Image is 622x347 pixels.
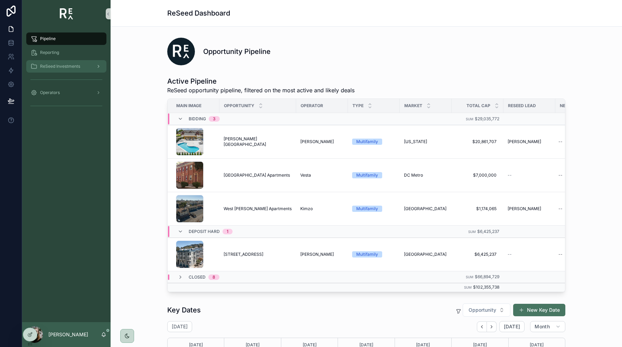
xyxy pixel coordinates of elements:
a: [PERSON_NAME] [300,252,344,257]
span: [PERSON_NAME] [508,206,541,212]
span: Month [535,323,550,330]
span: $29,035,772 [475,116,499,121]
span: [GEOGRAPHIC_DATA] [404,252,446,257]
a: [PERSON_NAME][GEOGRAPHIC_DATA] [224,136,292,147]
span: ReSeed Lead [508,103,536,109]
p: [PERSON_NAME] [48,331,88,338]
div: -- [558,139,563,144]
h1: Active Pipeline [167,76,355,86]
a: Multifamily [352,251,396,257]
div: scrollable content [22,28,111,120]
span: Vesta [300,172,311,178]
a: Multifamily [352,172,396,178]
a: [STREET_ADDRESS] [224,252,292,257]
small: Sum [466,275,473,279]
button: New Key Date [513,304,565,316]
h2: [DATE] [172,323,188,330]
span: $102,355,738 [473,284,499,290]
div: Multifamily [356,206,378,212]
h1: ReSeed Dashboard [167,8,230,18]
a: [GEOGRAPHIC_DATA] [404,206,447,212]
span: [US_STATE] [404,139,427,144]
a: Multifamily [352,139,396,145]
a: -- [508,172,551,178]
a: [GEOGRAPHIC_DATA] Apartments [224,172,292,178]
a: -- [556,136,607,147]
a: Multifamily [352,206,396,212]
div: Multifamily [356,139,378,145]
span: $7,000,000 [459,172,497,178]
small: Sum [468,230,476,234]
div: 3 [213,116,216,122]
a: $6,425,237 [456,249,499,260]
span: -- [508,252,512,257]
a: Pipeline [26,32,106,45]
a: [PERSON_NAME] [508,206,551,212]
span: $66,894,729 [475,274,499,279]
div: -- [558,172,563,178]
a: $20,861,707 [456,136,499,147]
div: -- [558,252,563,257]
span: $6,425,237 [477,229,499,234]
a: [GEOGRAPHIC_DATA] [404,252,447,257]
span: Total Cap [466,103,490,109]
a: Reporting [26,46,106,59]
span: Pipeline [40,36,56,41]
span: ReSeed opportunity pipeline, filtered on the most active and likely deals [167,86,355,94]
a: -- [556,203,607,214]
div: Multifamily [356,251,378,257]
div: Multifamily [356,172,378,178]
a: DC Metro [404,172,447,178]
button: Back [477,321,487,332]
a: Kimzo [300,206,344,212]
span: Type [352,103,364,109]
span: Next Steps [560,103,586,109]
span: DC Metro [404,172,423,178]
button: Next [487,321,497,332]
h1: Opportunity Pipeline [203,47,271,56]
span: $20,861,707 [459,139,497,144]
button: Month [530,321,565,332]
div: 8 [213,274,215,280]
span: [PERSON_NAME] [508,139,541,144]
div: -- [558,206,563,212]
a: $7,000,000 [456,170,499,181]
a: Operators [26,86,106,99]
small: Sum [464,285,472,289]
a: $1,174,065 [456,203,499,214]
span: -- [508,172,512,178]
span: Kimzo [300,206,313,212]
a: [PERSON_NAME] [300,139,344,144]
span: Main Image [176,103,201,109]
span: Market [404,103,422,109]
span: ReSeed Investments [40,64,80,69]
span: Opportunity [224,103,254,109]
span: $6,425,237 [459,252,497,257]
span: Operator [301,103,323,109]
a: [PERSON_NAME] [508,139,551,144]
span: [DATE] [504,323,520,330]
a: -- [556,170,607,181]
span: Bidding [189,116,206,122]
a: -- [556,249,607,260]
button: Select Button [463,303,510,317]
span: Deposit Hard [189,229,220,234]
span: $1,174,065 [459,206,497,212]
img: App logo [60,8,73,19]
span: [STREET_ADDRESS] [224,252,263,257]
span: Operators [40,90,60,95]
span: Closed [189,274,206,280]
span: Opportunity [469,307,496,313]
a: -- [508,252,551,257]
a: ReSeed Investments [26,60,106,73]
span: [PERSON_NAME] [300,252,334,257]
h1: Key Dates [167,305,201,315]
a: West [PERSON_NAME] Apartments [224,206,292,212]
span: Reporting [40,50,59,55]
span: [GEOGRAPHIC_DATA] Apartments [224,172,290,178]
button: [DATE] [499,321,525,332]
span: [PERSON_NAME] [300,139,334,144]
